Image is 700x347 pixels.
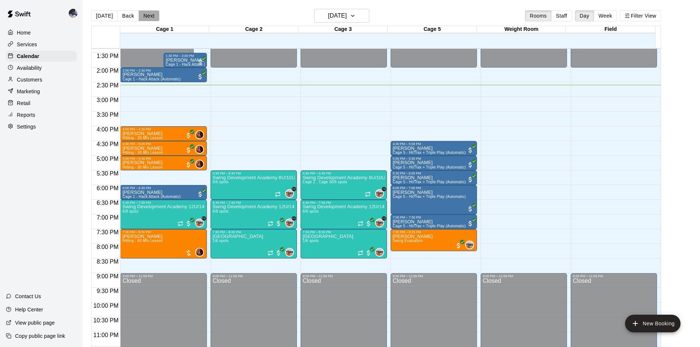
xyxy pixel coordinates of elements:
[122,209,139,213] span: 6/8 spots filled
[196,219,203,227] img: Kailee Powell
[6,109,77,120] a: Reports
[196,131,203,138] img: Kaitlyn Lim
[17,64,42,72] p: Availability
[95,214,121,221] span: 7:00 PM
[95,229,121,235] span: 7:30 PM
[166,62,224,66] span: Cage 1 - Hack Attack (Automatic)
[303,209,319,213] span: 6/8 spots filled
[365,249,372,257] span: All customers have paid
[120,26,209,33] div: Cage 1
[275,191,281,197] span: Recurring event
[196,146,203,153] img: Kaitlyn Lim
[198,130,204,139] span: Kaitlyn Lim
[393,186,475,190] div: 6:00 PM – 7:00 PM
[378,248,384,257] span: Kailee Powell
[95,170,121,177] span: 5:30 PM
[303,274,385,278] div: 9:00 PM – 11:59 PM
[122,157,204,160] div: 5:00 PM – 5:30 PM
[213,239,229,243] span: 1/6 spots filled
[393,274,475,278] div: 9:00 PM – 11:59 PM
[17,100,30,107] p: Retail
[122,239,163,243] span: Hitting - 60 Min Lesson
[455,242,462,249] span: All customers have paid
[122,69,204,72] div: 2:00 PM – 2:30 PM
[195,130,204,139] div: Kaitlyn Lim
[6,51,77,62] a: Calendar
[122,151,163,155] span: Hitting - 30 Min Lesson
[286,219,293,227] img: Kailee Powell
[122,142,204,146] div: 4:30 PM – 5:00 PM
[467,161,474,169] span: All customers have paid
[213,274,295,278] div: 9:00 PM – 11:59 PM
[358,250,363,256] span: Recurring event
[197,73,204,80] span: All customers have paid
[198,145,204,154] span: Kaitlyn Lim
[285,218,294,227] div: Kailee Powell
[378,189,384,198] span: Kailee Powell & 1 other
[314,9,369,23] button: [DATE]
[620,10,661,21] button: Filter View
[288,218,294,227] span: Kailee Powell & 1 other
[375,189,384,198] div: Kailee Powell
[95,185,121,191] span: 6:00 PM
[467,147,474,154] span: All customers have paid
[594,10,617,21] button: Week
[120,200,207,229] div: 6:30 PM – 7:30 PM: Swing Development Academy 12U/14U
[198,248,204,257] span: Kaitlyn Lim
[122,201,204,205] div: 6:30 PM – 7:30 PM
[185,220,192,227] span: All customers have paid
[185,132,192,139] span: All customers have paid
[551,10,572,21] button: Staff
[286,249,293,256] img: Kailee Powell
[196,249,203,256] img: Kaitlyn Lim
[301,200,387,229] div: 6:30 PM – 7:30 PM: Swing Development Academy 12U/14U
[17,53,39,60] p: Calendar
[483,274,565,278] div: 9:00 PM – 11:59 PM
[95,126,121,133] span: 4:00 PM
[120,141,207,156] div: 4:30 PM – 5:00 PM: Juliette Watson
[122,136,163,140] span: Hitting - 30 Min Lesson
[95,97,121,103] span: 3:00 PM
[292,187,296,191] span: +1
[15,332,65,340] p: Copy public page link
[388,26,477,33] div: Cage 5
[6,74,77,85] a: Customers
[195,248,204,257] div: Kaitlyn Lim
[196,160,203,168] img: Kaitlyn Lim
[122,127,204,131] div: 4:00 PM – 4:30 PM
[466,241,473,249] img: Kailee Powell
[303,171,385,175] div: 5:30 PM – 6:30 PM
[122,195,181,199] span: Cage 1 - Hack Attack (Automatic)
[17,29,31,36] p: Home
[213,201,295,205] div: 6:30 PM – 7:30 PM
[525,10,552,21] button: Rooms
[195,160,204,169] div: Kaitlyn Lim
[95,273,121,279] span: 9:00 PM
[391,185,477,214] div: 6:00 PM – 7:00 PM: Jackie Mills
[211,229,297,259] div: 7:30 PM – 8:30 PM: Swing Development Academy High School
[6,39,77,50] a: Services
[298,26,388,33] div: Cage 3
[69,9,78,18] img: Kevin Chandler
[393,224,466,228] span: Cage 5 - HitTrax + Triple Play (Automatic)
[202,216,206,221] span: +1
[117,10,139,21] button: Back
[122,230,204,234] div: 7:30 PM – 8:30 PM
[393,157,475,160] div: 5:00 PM – 5:30 PM
[120,185,207,200] div: 6:00 PM – 6:30 PM: Aliyah Lautalo
[197,191,204,198] span: All customers have paid
[197,58,204,66] span: All customers have paid
[376,249,383,256] img: Kailee Powell
[213,209,229,213] span: 6/8 spots filled
[67,6,83,21] div: Kevin Chandler
[213,171,295,175] div: 5:30 PM – 6:30 PM
[467,220,474,227] span: All customers have paid
[177,221,183,227] span: Recurring event
[91,317,120,323] span: 10:30 PM
[468,241,474,249] span: Kailee Powell
[275,220,282,227] span: All customers have paid
[393,239,423,243] span: Swing Evaluation
[120,68,207,82] div: 2:00 PM – 2:30 PM: Junior Palacios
